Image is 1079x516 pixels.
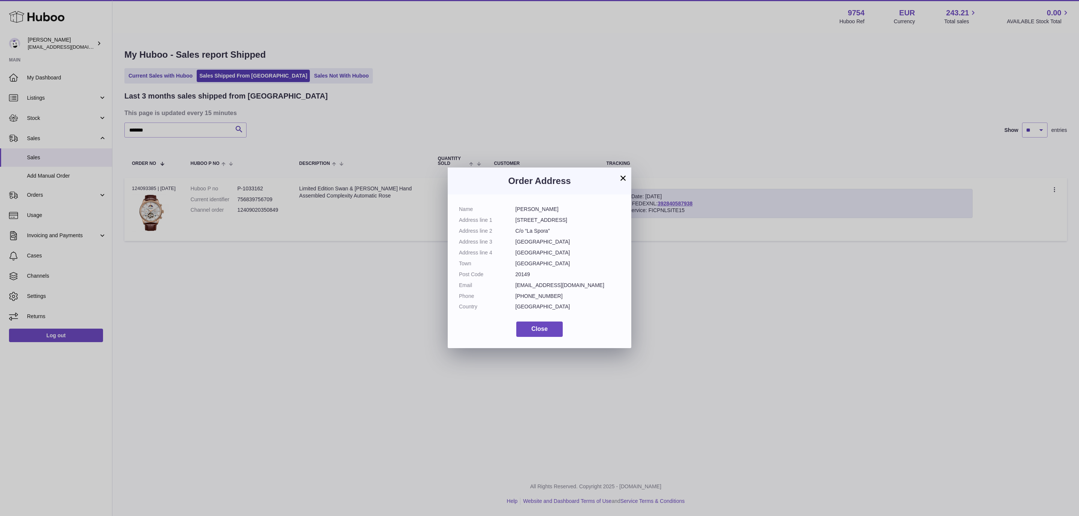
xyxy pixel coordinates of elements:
dd: [PHONE_NUMBER] [516,293,620,300]
button: Close [516,322,563,337]
dd: [EMAIL_ADDRESS][DOMAIN_NAME] [516,282,620,289]
dd: [GEOGRAPHIC_DATA] [516,238,620,245]
dd: [GEOGRAPHIC_DATA] [516,249,620,256]
dt: Address line 3 [459,238,516,245]
dd: [GEOGRAPHIC_DATA] [516,260,620,267]
dd: [GEOGRAPHIC_DATA] [516,303,620,310]
button: × [619,173,628,182]
dt: Phone [459,293,516,300]
dt: Country [459,303,516,310]
dt: Name [459,206,516,213]
dt: Address line 4 [459,249,516,256]
dd: 20149 [516,271,620,278]
dt: Address line 2 [459,227,516,235]
dt: Town [459,260,516,267]
dt: Address line 1 [459,217,516,224]
dd: [STREET_ADDRESS] [516,217,620,224]
dt: Post Code [459,271,516,278]
dd: C/o “La Spora” [516,227,620,235]
dt: Email [459,282,516,289]
span: Close [531,326,548,332]
dd: [PERSON_NAME] [516,206,620,213]
h3: Order Address [459,175,620,187]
